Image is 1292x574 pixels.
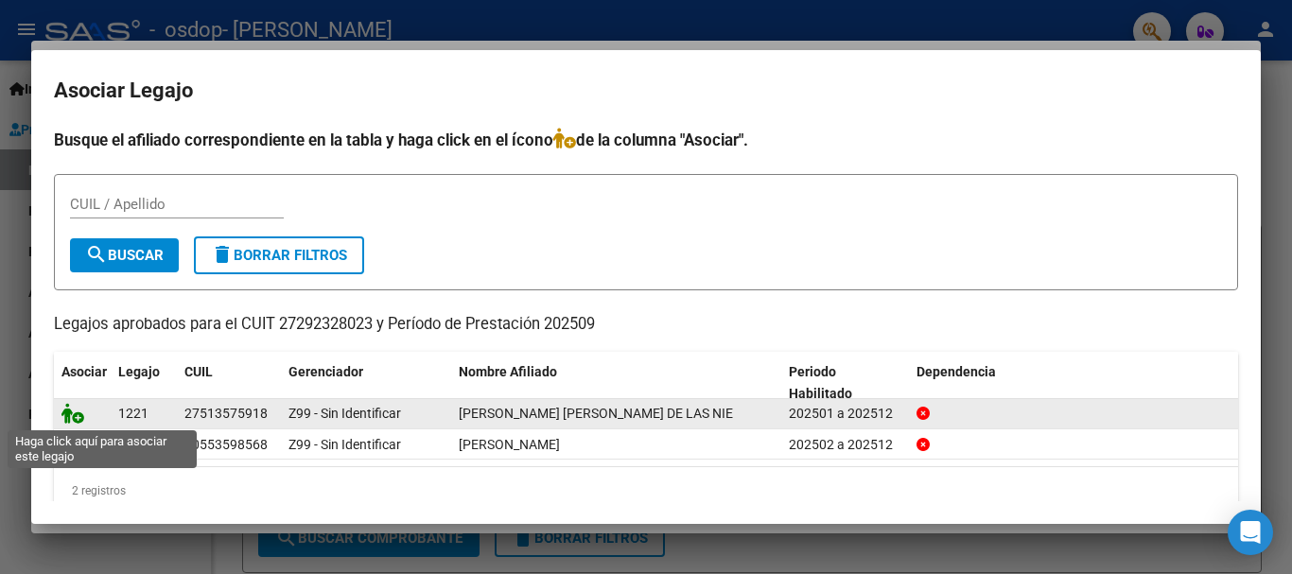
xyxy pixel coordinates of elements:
[459,406,733,421] span: BAZAN QUIROGA AGUSTINA MARIA DE LAS NIE
[459,364,557,379] span: Nombre Afiliado
[118,364,160,379] span: Legajo
[118,437,141,452] span: 542
[61,364,107,379] span: Asociar
[789,364,852,401] span: Periodo Habilitado
[288,437,401,452] span: Z99 - Sin Identificar
[54,352,111,414] datatable-header-cell: Asociar
[85,243,108,266] mat-icon: search
[211,243,234,266] mat-icon: delete
[70,238,179,272] button: Buscar
[909,352,1239,414] datatable-header-cell: Dependencia
[451,352,781,414] datatable-header-cell: Nombre Afiliado
[85,247,164,264] span: Buscar
[54,128,1238,152] h4: Busque el afiliado correspondiente en la tabla y haga click en el ícono de la columna "Asociar".
[789,434,901,456] div: 202502 a 202512
[288,364,363,379] span: Gerenciador
[1228,510,1273,555] div: Open Intercom Messenger
[177,352,281,414] datatable-header-cell: CUIL
[917,364,996,379] span: Dependencia
[211,247,347,264] span: Borrar Filtros
[184,364,213,379] span: CUIL
[54,313,1238,337] p: Legajos aprobados para el CUIT 27292328023 y Período de Prestación 202509
[781,352,909,414] datatable-header-cell: Periodo Habilitado
[54,467,1238,514] div: 2 registros
[288,406,401,421] span: Z99 - Sin Identificar
[118,406,148,421] span: 1221
[184,403,268,425] div: 27513575918
[54,73,1238,109] h2: Asociar Legajo
[281,352,451,414] datatable-header-cell: Gerenciador
[194,236,364,274] button: Borrar Filtros
[789,403,901,425] div: 202501 a 202512
[184,434,268,456] div: 20553598568
[459,437,560,452] span: ASCARIZ VICTOR NICOLAS
[111,352,177,414] datatable-header-cell: Legajo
